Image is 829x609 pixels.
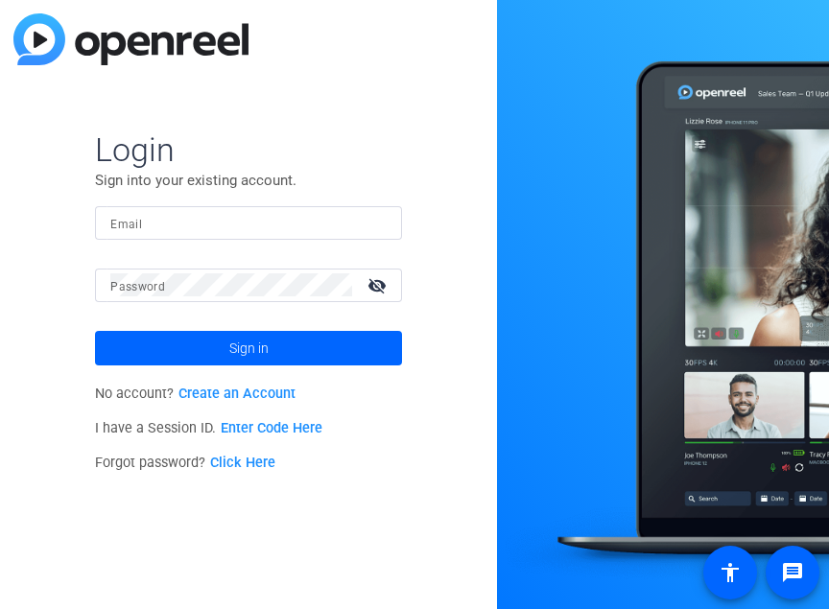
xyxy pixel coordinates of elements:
mat-label: Password [110,280,165,293]
a: Create an Account [178,386,296,402]
span: No account? [95,386,296,402]
img: blue-gradient.svg [13,13,249,65]
span: Forgot password? [95,455,275,471]
button: Sign in [95,331,402,365]
mat-label: Email [110,218,142,231]
mat-icon: message [781,561,804,584]
span: Sign in [229,324,269,372]
input: Enter Email Address [110,211,387,234]
span: Login [95,129,402,170]
mat-icon: visibility_off [356,271,402,299]
span: I have a Session ID. [95,420,322,436]
a: Enter Code Here [221,420,322,436]
mat-icon: accessibility [719,561,742,584]
p: Sign into your existing account. [95,170,402,191]
a: Click Here [210,455,275,471]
